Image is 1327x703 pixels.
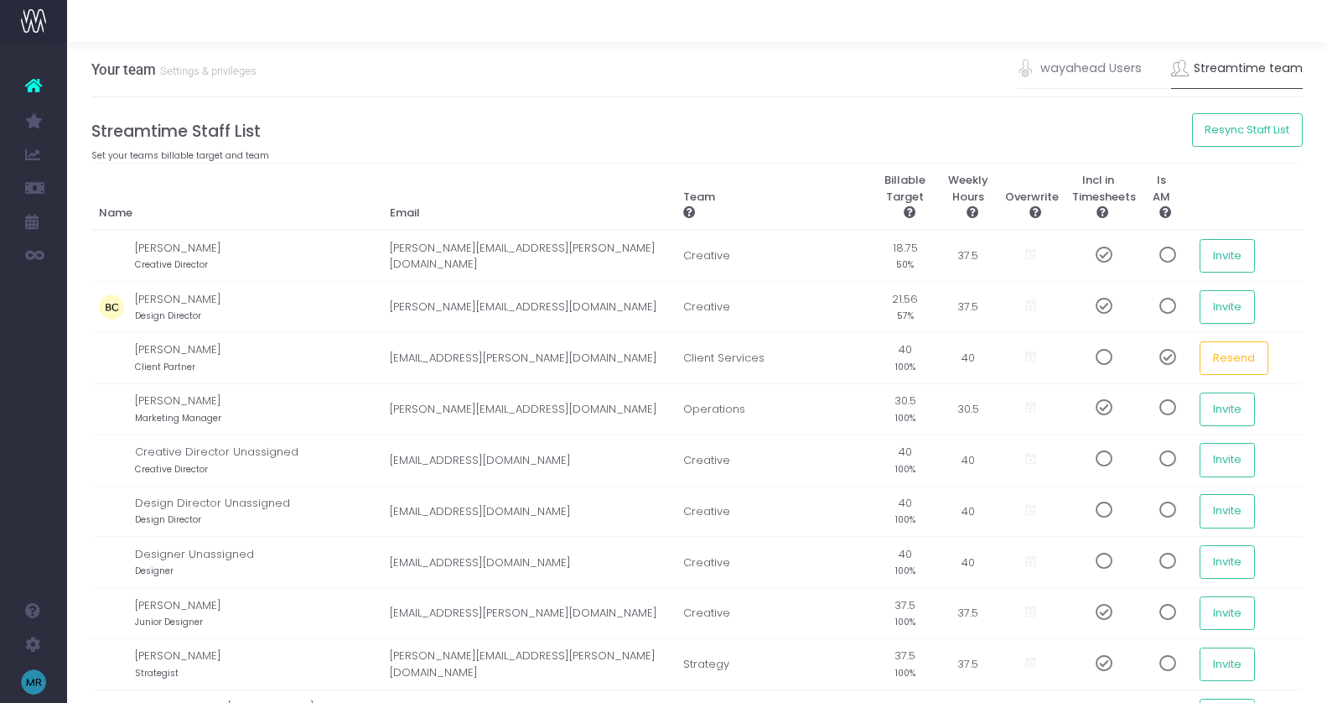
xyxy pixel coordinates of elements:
[135,486,381,537] td: Design Director Unassigned
[99,652,124,677] img: profile_images
[99,397,124,422] img: profile_images
[675,383,872,435] td: Operations
[135,256,208,271] small: Creative Director
[872,332,939,383] td: 40
[895,461,915,476] small: 100%
[895,613,915,628] small: 100%
[135,562,174,577] small: Designer
[99,549,124,575] img: profile_images
[939,435,998,486] td: 40
[939,383,998,435] td: 30.5
[897,307,914,322] small: 57%
[675,230,872,281] td: Creative
[872,230,939,281] td: 18.75
[135,383,381,435] td: [PERSON_NAME]
[135,639,381,690] td: [PERSON_NAME]
[1200,648,1255,681] button: Invite
[91,147,269,162] small: Set your teams billable target and team
[872,639,939,690] td: 37.5
[99,294,124,320] img: profile_images
[939,230,998,281] td: 37.5
[675,486,872,537] td: Creative
[939,332,998,383] td: 40
[939,537,998,588] td: 40
[91,164,381,231] th: Name
[872,435,939,486] td: 40
[895,409,915,424] small: 100%
[381,486,675,537] td: [EMAIL_ADDRESS][DOMAIN_NAME]
[381,639,675,690] td: [PERSON_NAME][EMAIL_ADDRESS][PERSON_NAME][DOMAIN_NAME]
[1065,164,1132,231] th: Incl in Timesheets
[99,243,124,268] img: profile_images
[1200,443,1255,476] button: Invite
[872,383,939,435] td: 30.5
[99,448,124,473] img: profile_images
[872,537,939,588] td: 40
[99,346,124,371] img: profile_images
[896,256,914,271] small: 50%
[381,230,675,281] td: [PERSON_NAME][EMAIL_ADDRESS][PERSON_NAME][DOMAIN_NAME]
[135,461,208,476] small: Creative Director
[135,613,203,628] small: Junior Designer
[135,358,195,373] small: Client Partner
[1200,341,1268,375] button: Resend
[675,588,872,639] td: Creative
[675,332,872,383] td: Client Services
[1017,49,1142,88] a: wayahead Users
[939,282,998,333] td: 37.5
[675,639,872,690] td: Strategy
[1200,596,1255,630] button: Invite
[135,409,221,424] small: Marketing Manager
[872,486,939,537] td: 40
[675,537,872,588] td: Creative
[1200,290,1255,324] button: Invite
[939,588,998,639] td: 37.5
[675,282,872,333] td: Creative
[675,164,872,231] th: Team
[99,601,124,626] img: profile_images
[675,435,872,486] td: Creative
[1171,49,1304,88] a: Streamtime team
[135,435,381,486] td: Creative Director Unassigned
[1200,545,1255,579] button: Invite
[99,499,124,524] img: profile_images
[1200,393,1255,426] button: Invite
[21,669,46,695] img: images/default_profile_image.png
[135,664,179,680] small: Strategist
[895,358,915,373] small: 100%
[135,307,201,322] small: Design Director
[381,164,675,231] th: Email
[998,164,1065,231] th: Overwrite
[135,332,381,383] td: [PERSON_NAME]
[91,61,257,78] h3: Your team
[381,435,675,486] td: [EMAIL_ADDRESS][DOMAIN_NAME]
[381,537,675,588] td: [EMAIL_ADDRESS][DOMAIN_NAME]
[895,562,915,577] small: 100%
[939,639,998,690] td: 37.5
[135,282,381,333] td: [PERSON_NAME]
[939,164,998,231] th: Weekly Hours
[135,511,201,526] small: Design Director
[135,588,381,639] td: [PERSON_NAME]
[1200,239,1255,273] button: Invite
[381,282,675,333] td: [PERSON_NAME][EMAIL_ADDRESS][DOMAIN_NAME]
[1192,113,1304,147] button: Resync Staff List
[939,486,998,537] td: 40
[1200,494,1255,528] button: Invite
[381,383,675,435] td: [PERSON_NAME][EMAIL_ADDRESS][DOMAIN_NAME]
[135,537,381,588] td: Designer Unassigned
[872,282,939,333] td: 21.56
[381,588,675,639] td: [EMAIL_ADDRESS][PERSON_NAME][DOMAIN_NAME]
[895,664,915,680] small: 100%
[156,61,257,78] small: Settings & privileges
[872,588,939,639] td: 37.5
[895,511,915,526] small: 100%
[381,332,675,383] td: [EMAIL_ADDRESS][PERSON_NAME][DOMAIN_NAME]
[135,230,381,281] td: [PERSON_NAME]
[1132,164,1192,231] th: Is AM
[91,122,1304,141] h4: Streamtime Staff List
[872,164,939,231] th: Billable Target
